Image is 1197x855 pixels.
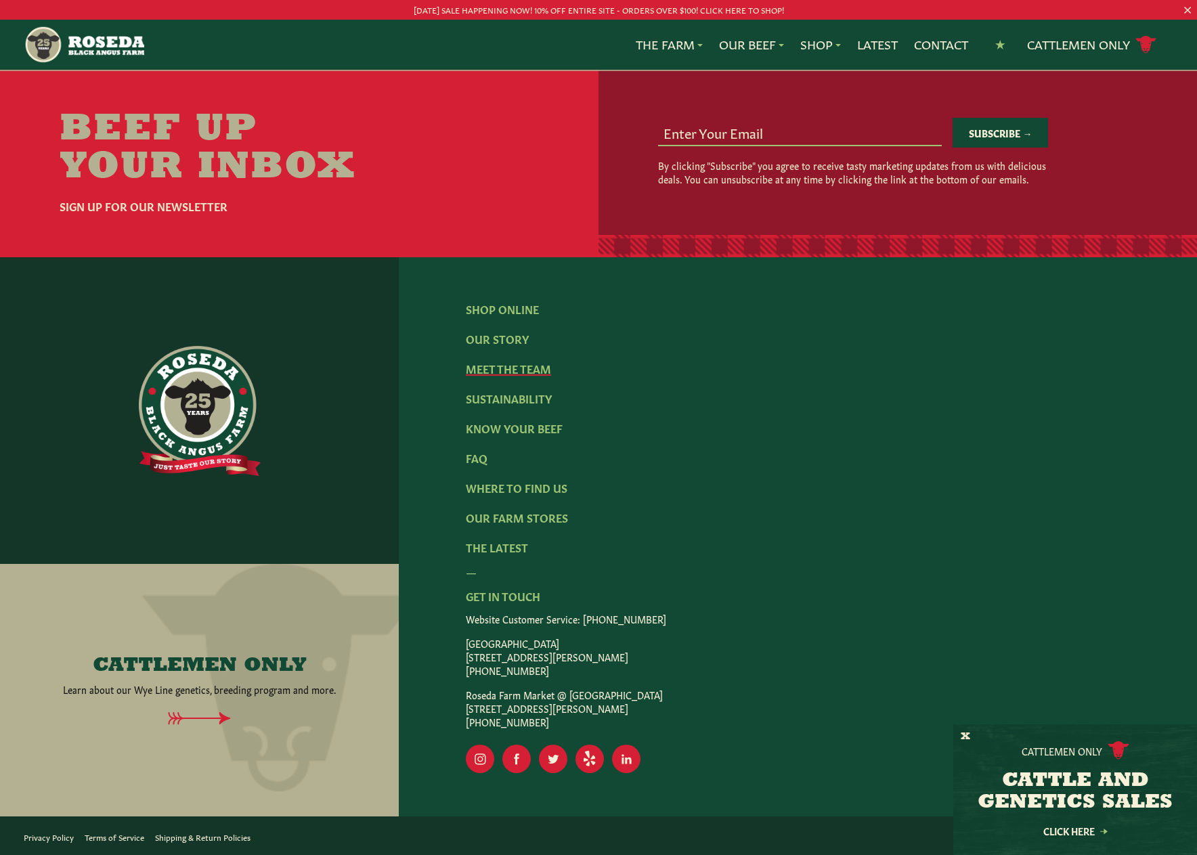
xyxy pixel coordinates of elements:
a: FAQ [466,450,487,465]
img: https://roseda.com/wp-content/uploads/2021/05/roseda-25-header.png [24,25,144,64]
img: https://roseda.com/wp-content/uploads/2021/06/roseda-25-full@2x.png [139,346,261,476]
p: Learn about our Wye Line genetics, breeding program and more. [63,682,336,696]
p: By clicking "Subscribe" you agree to receive tasty marketing updates from us with delicious deals... [658,158,1048,185]
h3: CATTLE AND GENETICS SALES [970,770,1180,814]
h4: CATTLEMEN ONLY [93,655,307,677]
a: Cattlemen Only [1027,33,1157,57]
a: The Farm [636,36,703,53]
input: Enter Your Email [658,119,942,145]
a: Our Story [466,331,529,346]
img: cattle-icon.svg [1108,741,1129,760]
a: CATTLEMEN ONLY Learn about our Wye Line genetics, breeding program and more. [33,655,366,696]
a: Contact [914,36,968,53]
a: Our Beef [719,36,784,53]
a: Where To Find Us [466,480,567,495]
h6: Sign Up For Our Newsletter [60,198,406,214]
a: Shop [800,36,841,53]
a: Latest [857,36,898,53]
h2: Beef Up Your Inbox [60,111,406,187]
a: Terms of Service [85,831,144,842]
a: Sustainability [466,391,552,405]
a: Shipping & Return Policies [155,831,251,842]
nav: Main Navigation [24,20,1173,70]
button: Subscribe → [953,118,1048,148]
a: Privacy Policy [24,831,74,842]
a: The Latest [466,540,528,554]
p: Roseda Farm Market @ [GEOGRAPHIC_DATA] [STREET_ADDRESS][PERSON_NAME] [PHONE_NUMBER] [466,688,1131,728]
a: Shop Online [466,301,539,316]
a: Visit Our LinkedIn Page [612,745,640,773]
a: Our Farm Stores [466,510,568,525]
a: Meet The Team [466,361,551,376]
div: — [466,563,1131,579]
a: Click Here [1014,827,1136,835]
a: Visit Our Instagram Page [466,745,494,773]
p: Cattlemen Only [1022,744,1102,758]
a: Visit Our Facebook Page [502,745,531,773]
p: [GEOGRAPHIC_DATA] [STREET_ADDRESS][PERSON_NAME] [PHONE_NUMBER] [466,636,1131,677]
a: Visit Our Twitter Page [539,745,567,773]
p: Website Customer Service: [PHONE_NUMBER] [466,612,1131,626]
a: Visit Our Yelp Page [575,745,604,773]
button: X [961,730,970,744]
a: Know Your Beef [466,420,563,435]
p: [DATE] SALE HAPPENING NOW! 10% OFF ENTIRE SITE - ORDERS OVER $100! CLICK HERE TO SHOP! [60,3,1137,17]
